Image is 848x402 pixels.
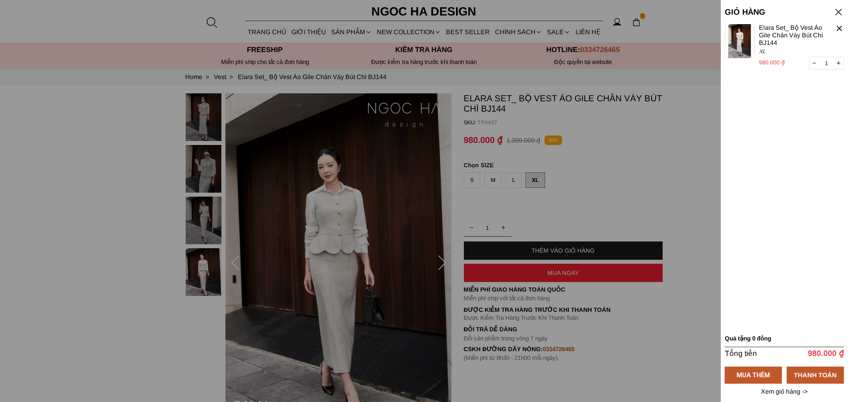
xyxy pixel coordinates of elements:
a: THANH TOÁN [787,367,844,384]
a: Xem giỏ hàng -> [760,388,809,395]
p: 980.000 ₫ [796,348,844,358]
p: XL [759,47,826,56]
p: 980.000 ₫ [759,58,824,67]
img: png.png [725,24,755,58]
h6: Tổng tiền [725,349,782,358]
div: THANH TOÁN [787,370,844,380]
h6: Quà tặng 0 đồng [725,335,844,342]
div: MUA THÊM [725,370,782,380]
input: Quantity input [809,57,844,69]
h5: GIỎ HÀNG [725,8,816,17]
a: Elara Set_ Bộ Vest Áo Gile Chân Váy Bút Chì BJ144 [759,24,826,47]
